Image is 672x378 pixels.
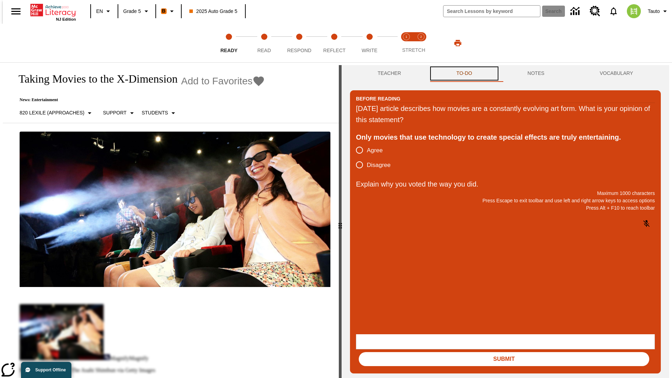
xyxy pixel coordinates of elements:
[103,109,126,117] p: Support
[356,95,400,103] h2: Before Reading
[209,24,249,62] button: Ready step 1 of 5
[572,65,661,82] button: VOCABULARY
[648,8,660,15] span: Tauto
[181,75,265,87] button: Add to Favorites - Taking Movies to the X-Dimension
[158,5,179,17] button: Boost Class color is orange. Change class color
[96,8,103,15] span: EN
[356,178,655,190] p: Explain why you voted the way you did.
[30,2,76,21] div: Home
[6,1,26,22] button: Open side menu
[396,24,416,62] button: Stretch Read step 1 of 2
[314,24,355,62] button: Reflect step 4 of 5
[367,146,383,155] span: Agree
[35,367,66,372] span: Support Offline
[20,109,84,117] p: 820 Lexile (Approaches)
[257,48,271,53] span: Read
[220,48,238,53] span: Ready
[402,47,425,53] span: STRETCH
[638,215,655,232] button: Click to activate and allow voice recognition
[359,352,649,366] button: Submit
[356,204,655,212] p: Press Alt + F10 to reach toolbar
[142,109,168,117] p: Students
[443,6,540,17] input: search field
[342,65,669,378] div: activity
[17,107,97,119] button: Select Lexile, 820 Lexile (Approaches)
[93,5,115,17] button: Language: EN, Select a language
[20,132,330,287] img: Panel in front of the seats sprays water mist to the happy audience at a 4DX-equipped theater.
[356,132,655,143] div: Only movies that use technology to create special effects are truly entertaining.
[627,4,641,18] img: avatar image
[500,65,572,82] button: NOTES
[3,6,102,12] body: Explain why you voted the way you did. Maximum 1000 characters Press Alt + F10 to reach toolbar P...
[356,143,396,172] div: poll
[339,65,342,378] div: Press Enter or Spacebar and then press right and left arrow keys to move the slider
[623,2,645,20] button: Select a new avatar
[244,24,284,62] button: Read step 2 of 5
[447,37,469,49] button: Print
[420,35,422,38] text: 2
[287,48,311,53] span: Respond
[604,2,623,20] a: Notifications
[566,2,586,21] a: Data Center
[100,107,139,119] button: Scaffolds, Support
[56,17,76,21] span: NJ Edition
[405,35,407,38] text: 1
[11,97,265,103] p: News: Entertainment
[356,197,655,204] p: Press Escape to exit toolbar and use left and right arrow keys to access options
[350,65,429,82] button: Teacher
[356,103,655,125] div: [DATE] article describes how movies are a constantly evolving art form. What is your opinion of t...
[356,190,655,197] p: Maximum 1000 characters
[645,5,672,17] button: Profile/Settings
[429,65,500,82] button: TO-DO
[11,72,178,85] h1: Taking Movies to the X-Dimension
[162,7,166,15] span: B
[120,5,153,17] button: Grade: Grade 5, Select a grade
[3,65,339,374] div: reading
[181,76,253,87] span: Add to Favorites
[323,48,346,53] span: Reflect
[349,24,390,62] button: Write step 5 of 5
[279,24,320,62] button: Respond step 3 of 5
[362,48,377,53] span: Write
[586,2,604,21] a: Resource Center, Will open in new tab
[21,362,71,378] button: Support Offline
[139,107,180,119] button: Select Student
[123,8,141,15] span: Grade 5
[189,8,238,15] span: 2025 Auto Grade 5
[411,24,431,62] button: Stretch Respond step 2 of 2
[350,65,661,82] div: Instructional Panel Tabs
[367,161,391,170] span: Disagree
